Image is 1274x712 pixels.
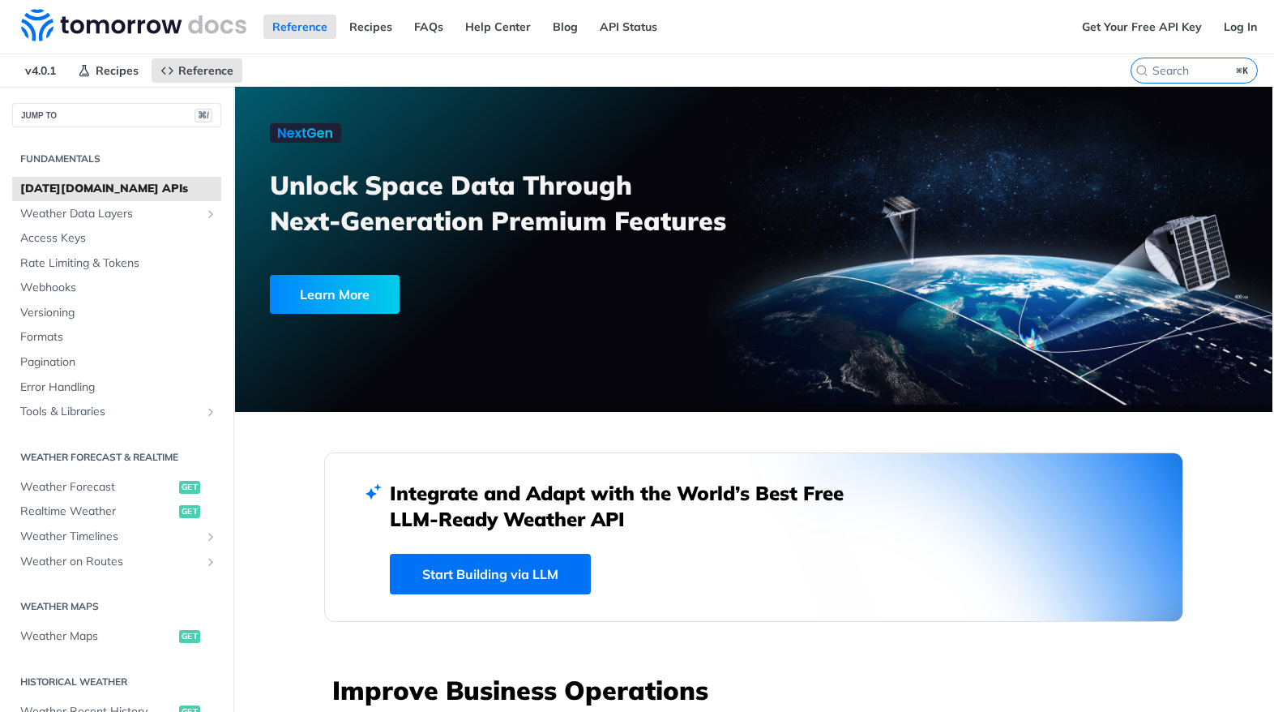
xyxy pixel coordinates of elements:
[270,275,671,314] a: Learn More
[20,380,217,396] span: Error Handling
[20,329,217,345] span: Formats
[12,525,221,549] a: Weather TimelinesShow subpages for Weather Timelines
[12,251,221,276] a: Rate Limiting & Tokens
[270,123,341,143] img: NextGen
[204,555,217,568] button: Show subpages for Weather on Routes
[12,177,221,201] a: [DATE][DOMAIN_NAME] APIs
[12,624,221,649] a: Weather Mapsget
[12,400,221,424] a: Tools & LibrariesShow subpages for Tools & Libraries
[12,375,221,400] a: Error Handling
[390,554,591,594] a: Start Building via LLM
[270,275,400,314] div: Learn More
[20,354,217,371] span: Pagination
[332,672,1183,708] h3: Improve Business Operations
[591,15,666,39] a: API Status
[12,475,221,500] a: Weather Forecastget
[16,58,65,83] span: v4.0.1
[12,202,221,226] a: Weather Data LayersShow subpages for Weather Data Layers
[12,550,221,574] a: Weather on RoutesShow subpages for Weather on Routes
[20,255,217,272] span: Rate Limiting & Tokens
[20,206,200,222] span: Weather Data Layers
[1073,15,1211,39] a: Get Your Free API Key
[12,450,221,465] h2: Weather Forecast & realtime
[405,15,452,39] a: FAQs
[179,505,200,518] span: get
[69,58,147,83] a: Recipes
[340,15,401,39] a: Recipes
[1233,62,1253,79] kbd: ⌘K
[12,350,221,375] a: Pagination
[20,280,217,296] span: Webhooks
[12,301,221,325] a: Versioning
[204,530,217,543] button: Show subpages for Weather Timelines
[178,63,233,78] span: Reference
[12,325,221,350] a: Formats
[20,529,200,545] span: Weather Timelines
[21,9,246,41] img: Tomorrow.io Weather API Docs
[179,481,200,494] span: get
[20,479,175,495] span: Weather Forecast
[20,504,175,520] span: Realtime Weather
[12,152,221,166] h2: Fundamentals
[204,405,217,418] button: Show subpages for Tools & Libraries
[12,599,221,614] h2: Weather Maps
[1215,15,1266,39] a: Log In
[20,230,217,247] span: Access Keys
[390,480,868,532] h2: Integrate and Adapt with the World’s Best Free LLM-Ready Weather API
[12,276,221,300] a: Webhooks
[456,15,540,39] a: Help Center
[263,15,336,39] a: Reference
[152,58,242,83] a: Reference
[96,63,139,78] span: Recipes
[12,103,221,127] button: JUMP TO⌘/
[544,15,587,39] a: Blog
[20,404,200,420] span: Tools & Libraries
[270,167,772,238] h3: Unlock Space Data Through Next-Generation Premium Features
[195,109,212,122] span: ⌘/
[12,500,221,524] a: Realtime Weatherget
[204,208,217,221] button: Show subpages for Weather Data Layers
[20,628,175,645] span: Weather Maps
[20,554,200,570] span: Weather on Routes
[12,226,221,251] a: Access Keys
[12,675,221,689] h2: Historical Weather
[179,630,200,643] span: get
[20,305,217,321] span: Versioning
[20,181,217,197] span: [DATE][DOMAIN_NAME] APIs
[1135,64,1148,77] svg: Search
